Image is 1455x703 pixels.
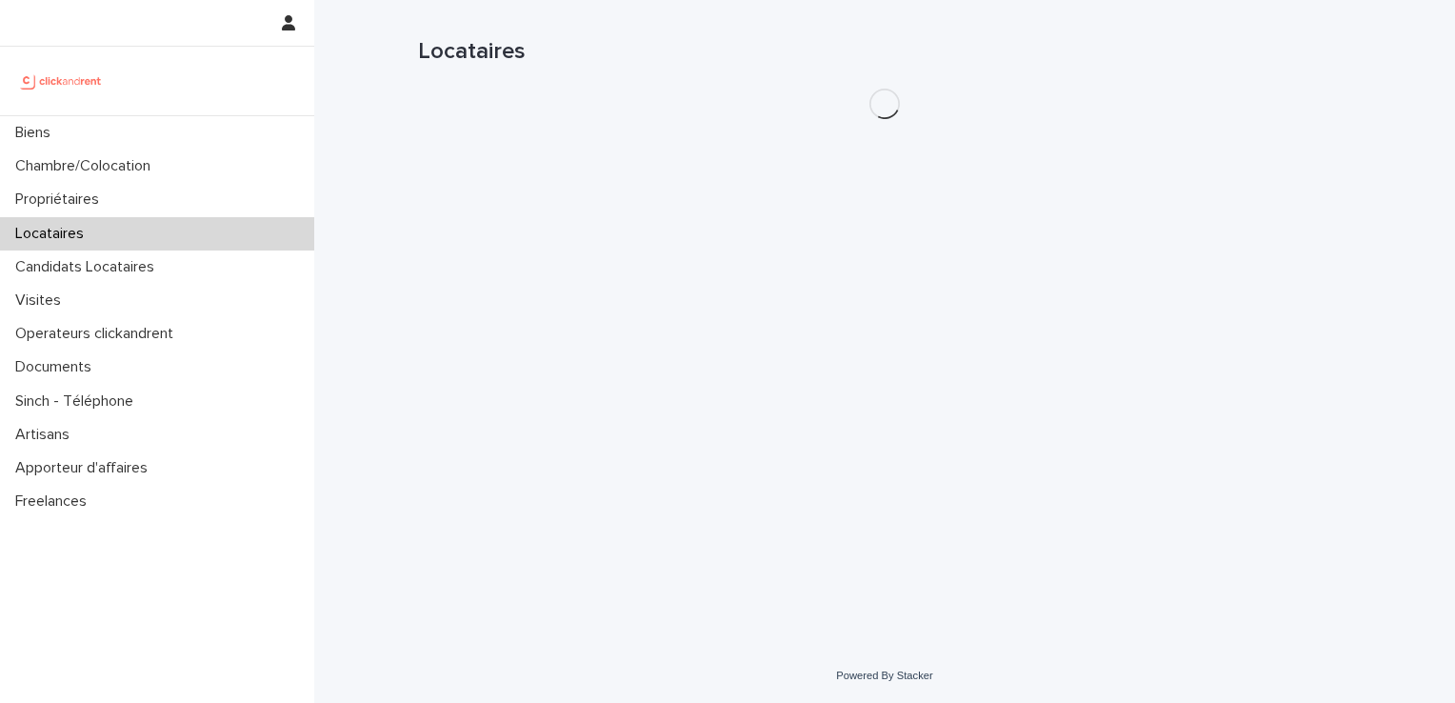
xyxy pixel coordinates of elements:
p: Documents [8,358,107,376]
p: Propriétaires [8,191,114,209]
p: Artisans [8,426,85,444]
p: Sinch - Téléphone [8,392,149,411]
img: UCB0brd3T0yccxBKYDjQ [15,62,108,100]
p: Candidats Locataires [8,258,169,276]
h1: Locataires [418,38,1351,66]
p: Freelances [8,492,102,511]
p: Visites [8,291,76,310]
p: Apporteur d'affaires [8,459,163,477]
p: Chambre/Colocation [8,157,166,175]
a: Powered By Stacker [836,670,932,681]
p: Biens [8,124,66,142]
p: Operateurs clickandrent [8,325,189,343]
p: Locataires [8,225,99,243]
